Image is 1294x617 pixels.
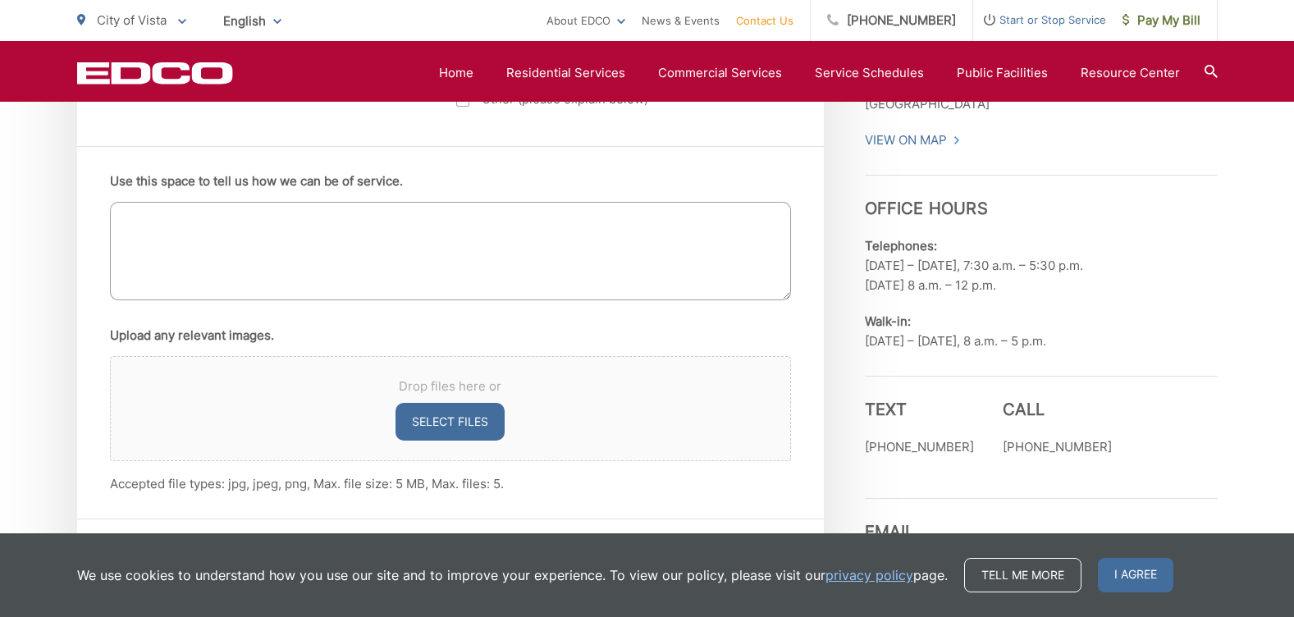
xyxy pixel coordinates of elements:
span: City of Vista [97,12,167,28]
a: Service Schedules [815,63,924,83]
a: Home [439,63,473,83]
span: Drop files here or [130,377,770,396]
span: Accepted file types: jpg, jpeg, png, Max. file size: 5 MB, Max. files: 5. [110,476,504,491]
a: Residential Services [506,63,625,83]
a: Resource Center [1081,63,1180,83]
a: Commercial Services [658,63,782,83]
a: About EDCO [546,11,625,30]
label: Upload any relevant images. [110,328,274,343]
p: [PHONE_NUMBER] [1003,437,1112,457]
a: Public Facilities [957,63,1048,83]
b: Walk-in: [865,313,911,329]
a: EDCD logo. Return to the homepage. [77,62,233,85]
a: Contact Us [736,11,793,30]
label: Use this space to tell us how we can be of service. [110,174,403,189]
p: We use cookies to understand how you use our site and to improve your experience. To view our pol... [77,565,948,585]
h3: Call [1003,400,1112,419]
h3: Text [865,400,974,419]
p: [DATE] – [DATE], 8 a.m. – 5 p.m. [865,312,1218,351]
p: [DATE] – [DATE], 7:30 a.m. – 5:30 p.m. [DATE] 8 a.m. – 12 p.m. [865,236,1218,295]
h3: Email [865,498,1218,542]
span: Pay My Bill [1123,11,1200,30]
span: English [211,7,294,35]
button: select files, upload any relevant images. [396,403,505,441]
p: [PHONE_NUMBER] [865,437,974,457]
span: I agree [1098,558,1173,592]
a: News & Events [642,11,720,30]
a: View On Map [865,130,961,150]
a: privacy policy [825,565,913,585]
h3: Office Hours [865,175,1218,218]
a: Tell me more [964,558,1081,592]
b: Telephones: [865,238,937,254]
